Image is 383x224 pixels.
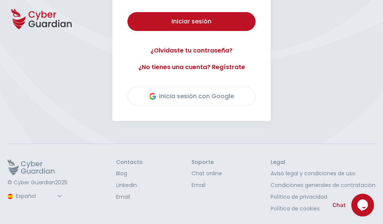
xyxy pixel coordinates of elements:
iframe: chat widget [351,194,375,216]
a: LinkedIn [116,181,143,189]
a: Condiciones generales de contratación [271,181,375,189]
a: Chat online [191,170,222,178]
h3: Soporte [191,159,222,166]
button: Inicia sesión con Google [127,87,256,106]
a: Blog [116,170,143,178]
a: Política de cookies [271,205,375,213]
a: ¿No tienes una cuenta? Regístrate [127,63,256,72]
div: Inicia sesión con Google [149,92,234,101]
h3: Contacto [116,159,143,166]
a: Email [191,181,222,189]
h3: Legal [271,159,375,166]
a: Email [116,193,143,201]
a: ¿Olvidaste tu contraseña? [127,46,256,55]
a: Aviso legal y condiciones de uso [271,170,375,178]
a: Política de privacidad [271,193,375,201]
img: region-logo [8,194,13,199]
p: © Cyber Guardian 2025 [8,179,67,186]
span: Chat [332,201,346,210]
